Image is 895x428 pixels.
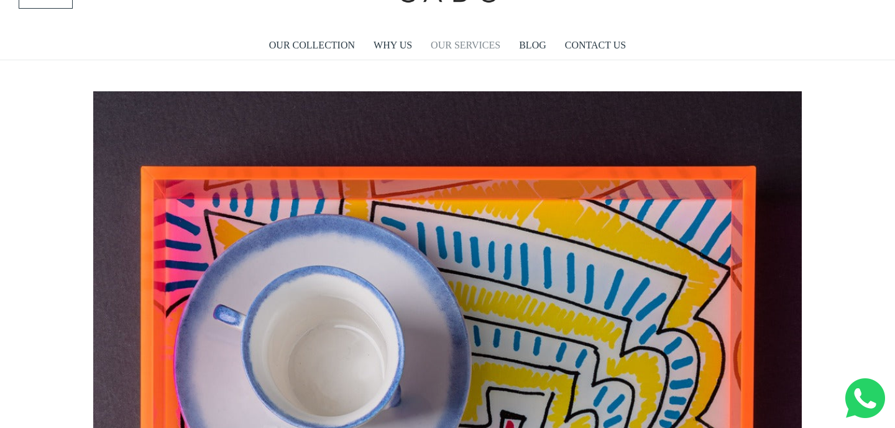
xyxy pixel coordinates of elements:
[565,31,626,60] a: CONTACT US
[269,31,355,60] a: OUR COLLECTION
[354,1,395,11] span: Last name
[354,52,416,62] span: Company name
[374,31,412,60] a: WHY US
[431,31,500,60] a: OUR SERVICES
[354,103,413,113] span: Number of gifts
[845,378,885,418] img: Whatsapp
[519,31,546,60] a: BLOG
